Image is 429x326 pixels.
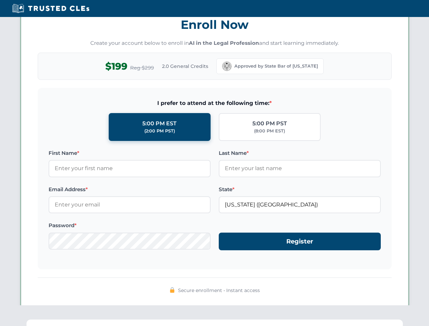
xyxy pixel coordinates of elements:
[49,196,211,213] input: Enter your email
[219,196,381,213] input: California (CA)
[130,64,154,72] span: Reg $299
[105,59,127,74] span: $199
[49,221,211,230] label: Password
[169,287,175,293] img: 🔒
[234,63,318,70] span: Approved by State Bar of [US_STATE]
[219,149,381,157] label: Last Name
[219,233,381,251] button: Register
[222,61,232,71] img: California Bar
[178,287,260,294] span: Secure enrollment • Instant access
[38,14,392,35] h3: Enroll Now
[254,128,285,134] div: (8:00 PM EST)
[49,99,381,108] span: I prefer to attend at the following time:
[252,119,287,128] div: 5:00 PM PST
[219,160,381,177] input: Enter your last name
[219,185,381,194] label: State
[162,62,208,70] span: 2.0 General Credits
[142,119,177,128] div: 5:00 PM EST
[49,149,211,157] label: First Name
[38,39,392,47] p: Create your account below to enroll in and start learning immediately.
[10,3,91,14] img: Trusted CLEs
[189,40,259,46] strong: AI in the Legal Profession
[49,185,211,194] label: Email Address
[144,128,175,134] div: (2:00 PM PST)
[49,160,211,177] input: Enter your first name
